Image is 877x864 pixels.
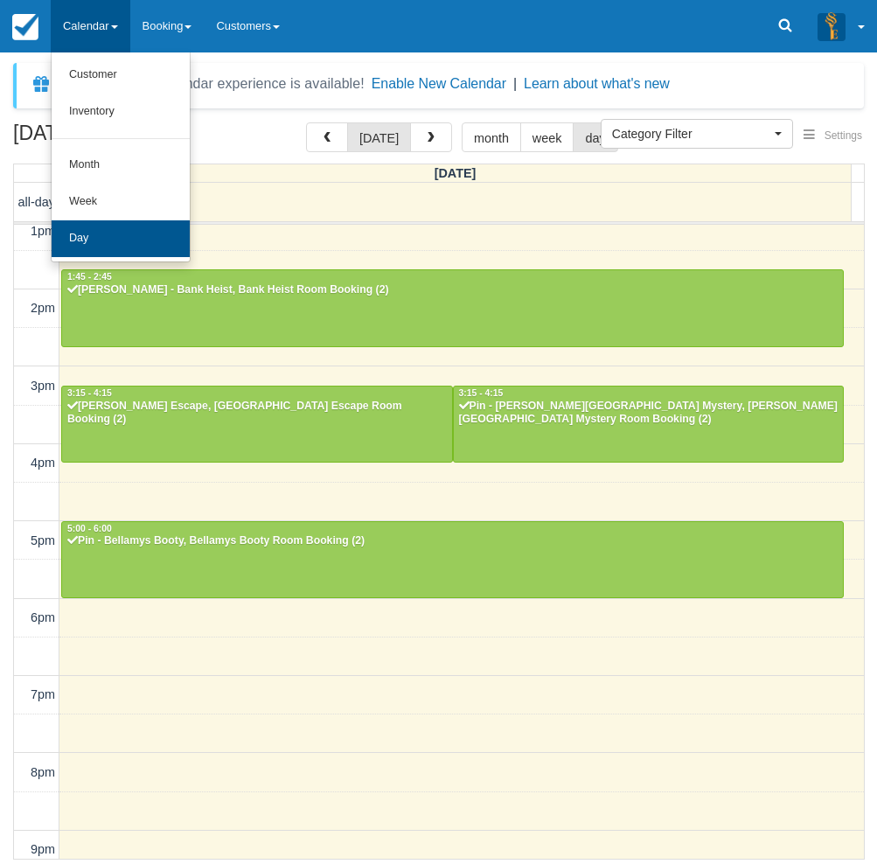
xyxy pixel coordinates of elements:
span: 5pm [31,533,55,547]
span: Category Filter [612,125,770,143]
a: 3:15 - 4:15[PERSON_NAME] Escape, [GEOGRAPHIC_DATA] Escape Room Booking (2) [61,386,453,463]
span: 5:00 - 6:00 [67,524,112,533]
span: 6pm [31,610,55,624]
span: 3:15 - 4:15 [67,388,112,398]
span: 1:45 - 2:45 [67,272,112,282]
span: 3:15 - 4:15 [459,388,504,398]
div: A new Booking Calendar experience is available! [59,73,365,94]
a: Day [52,220,190,257]
button: [DATE] [347,122,411,152]
div: [PERSON_NAME] Escape, [GEOGRAPHIC_DATA] Escape Room Booking (2) [66,400,448,428]
h2: [DATE] [13,122,234,155]
a: Month [52,147,190,184]
img: checkfront-main-nav-mini-logo.png [12,14,38,40]
span: 8pm [31,765,55,779]
span: 7pm [31,687,55,701]
a: Learn about what's new [524,76,670,91]
a: Inventory [52,94,190,130]
span: 1pm [31,224,55,238]
span: 9pm [31,842,55,856]
img: A3 [818,12,846,40]
span: Settings [825,129,862,142]
span: 4pm [31,456,55,470]
span: all-day [18,195,55,209]
div: Pin - Bellamys Booty, Bellamys Booty Room Booking (2) [66,534,839,548]
div: [PERSON_NAME] - Bank Heist, Bank Heist Room Booking (2) [66,283,839,297]
button: Enable New Calendar [372,75,506,93]
button: week [520,122,574,152]
button: day [573,122,617,152]
span: 3pm [31,379,55,393]
button: Category Filter [601,119,793,149]
a: 5:00 - 6:00Pin - Bellamys Booty, Bellamys Booty Room Booking (2) [61,521,844,598]
div: Pin - [PERSON_NAME][GEOGRAPHIC_DATA] Mystery, [PERSON_NAME][GEOGRAPHIC_DATA] Mystery Room Booking... [458,400,839,428]
a: 1:45 - 2:45[PERSON_NAME] - Bank Heist, Bank Heist Room Booking (2) [61,269,844,346]
button: Settings [793,123,873,149]
span: 2pm [31,301,55,315]
button: month [462,122,521,152]
a: Week [52,184,190,220]
a: 3:15 - 4:15Pin - [PERSON_NAME][GEOGRAPHIC_DATA] Mystery, [PERSON_NAME][GEOGRAPHIC_DATA] Mystery R... [453,386,845,463]
a: Customer [52,57,190,94]
span: [DATE] [435,166,477,180]
ul: Calendar [51,52,191,262]
span: | [513,76,517,91]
